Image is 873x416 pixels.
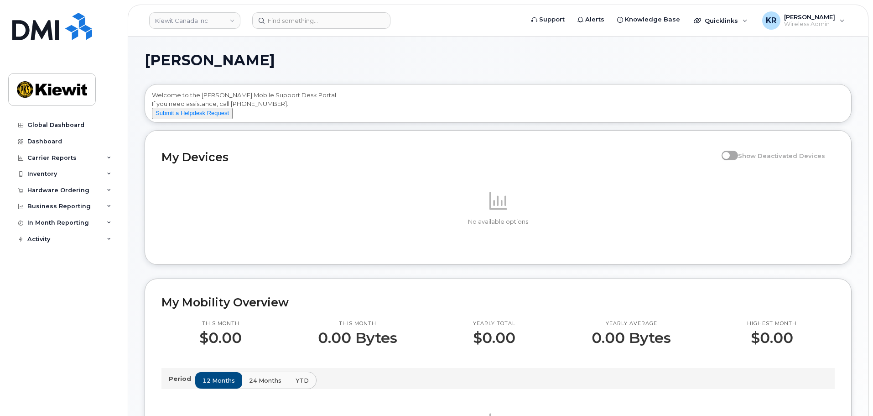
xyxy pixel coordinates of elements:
[199,320,242,327] p: This month
[318,320,397,327] p: This month
[473,330,515,346] p: $0.00
[161,150,717,164] h2: My Devices
[296,376,309,385] span: YTD
[249,376,281,385] span: 24 months
[152,91,844,119] div: Welcome to the [PERSON_NAME] Mobile Support Desk Portal If you need assistance, call [PHONE_NUMBER].
[152,108,233,119] button: Submit a Helpdesk Request
[169,374,195,383] p: Period
[722,147,729,154] input: Show Deactivated Devices
[161,218,835,226] p: No available options
[747,330,797,346] p: $0.00
[145,53,275,67] span: [PERSON_NAME]
[473,320,515,327] p: Yearly total
[318,330,397,346] p: 0.00 Bytes
[747,320,797,327] p: Highest month
[592,330,671,346] p: 0.00 Bytes
[592,320,671,327] p: Yearly average
[152,109,233,116] a: Submit a Helpdesk Request
[199,330,242,346] p: $0.00
[161,295,835,309] h2: My Mobility Overview
[738,152,825,159] span: Show Deactivated Devices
